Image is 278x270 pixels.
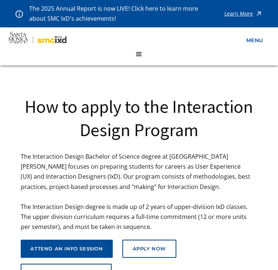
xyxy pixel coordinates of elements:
h1: How to apply to the Interaction Design Program [21,95,257,141]
a: attend an info session [21,240,112,258]
div: Apply Now [133,246,166,252]
img: Santa Monica College - SMC IxD logo [9,32,67,49]
img: icon - arrow - alert [255,4,262,24]
div: attend an info session [30,246,103,252]
div: Learn More [224,11,253,16]
p: The 2025 Annual Report is now LIVE! Click here to learn more about SMC IxD's achievements! [29,4,200,24]
p: The Interaction Design Bachelor of Science degree at [GEOGRAPHIC_DATA][PERSON_NAME] focuses on pr... [21,152,253,232]
a: Learn More [224,4,262,24]
a: menu [243,34,267,47]
address: menu [128,43,150,65]
a: Apply Now [122,240,176,258]
img: icon - information - alert [16,10,23,18]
